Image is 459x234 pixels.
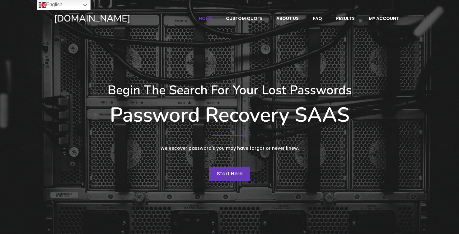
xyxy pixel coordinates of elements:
img: en [39,1,46,9]
span: Home [199,16,212,21]
span: FAQ [313,16,322,21]
p: We Recover password's you may have forgot or never knew. [113,144,346,152]
h1: Password Recovery SAAS [54,103,405,127]
span: About Us [276,16,299,21]
a: FAQ [306,12,329,24]
h3: Begin The Search For Your Lost Passwords [54,83,405,98]
a: [DOMAIN_NAME] [54,12,173,25]
a: Start Here [209,167,250,181]
a: Home [192,12,218,24]
a: My account [362,12,405,24]
span: Results [336,16,355,21]
span: Start Here [217,170,242,177]
span: My account [369,16,399,21]
a: Custom Quote [219,12,269,24]
a: About Us [270,12,305,24]
a: Results [330,12,361,24]
span: Custom Quote [226,16,262,21]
